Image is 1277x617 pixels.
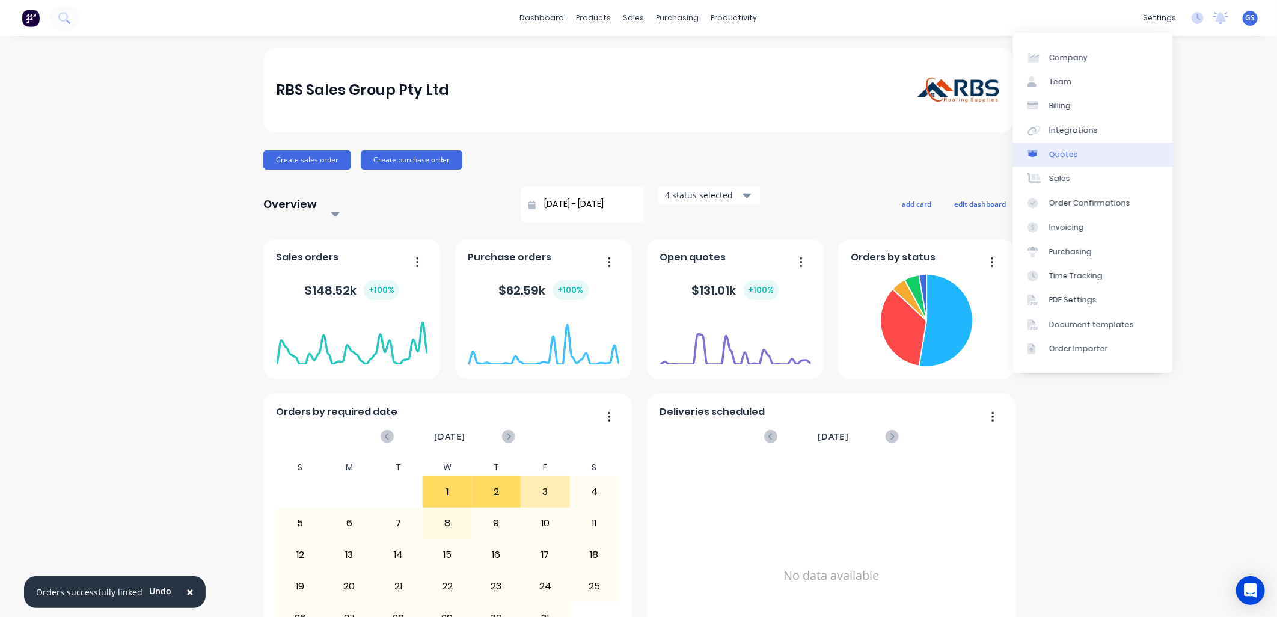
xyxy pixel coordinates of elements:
[364,280,399,300] div: + 100 %
[1137,9,1182,27] div: settings
[946,196,1014,212] button: edit dashboard
[1049,100,1071,111] div: Billing
[916,77,1000,104] img: RBS Sales Group Pty Ltd
[473,571,521,601] div: 23
[473,477,521,507] div: 2
[660,250,726,265] span: Open quotes
[744,280,779,300] div: + 100 %
[1049,247,1092,257] div: Purchasing
[521,540,569,570] div: 17
[1013,167,1172,191] a: Sales
[277,508,325,538] div: 5
[571,9,617,27] div: products
[325,540,373,570] div: 13
[1049,149,1078,160] div: Quotes
[499,280,589,300] div: $ 62.59k
[1013,45,1172,69] a: Company
[325,571,373,601] div: 20
[468,250,552,265] span: Purchase orders
[1049,295,1097,305] div: PDF Settings
[1049,198,1130,209] div: Order Confirmations
[521,508,569,538] div: 10
[651,9,705,27] div: purchasing
[1013,288,1172,312] a: PDF Settings
[472,459,521,476] div: T
[1049,52,1088,63] div: Company
[571,477,619,507] div: 4
[174,578,206,607] button: Close
[1013,239,1172,263] a: Purchasing
[521,459,570,476] div: F
[665,189,741,201] div: 4 status selected
[263,150,351,170] button: Create sales order
[1049,125,1098,136] div: Integrations
[374,459,423,476] div: T
[473,508,521,538] div: 9
[1013,215,1172,239] a: Invoicing
[142,582,178,600] button: Undo
[1013,70,1172,94] a: Team
[1049,271,1103,281] div: Time Tracking
[22,9,40,27] img: Factory
[571,540,619,570] div: 18
[1013,337,1172,361] a: Order Importer
[423,508,471,538] div: 8
[423,540,471,570] div: 15
[1236,576,1265,605] div: Open Intercom Messenger
[263,192,317,216] div: Overview
[186,583,194,600] span: ×
[1013,118,1172,143] a: Integrations
[1049,173,1070,184] div: Sales
[658,186,761,204] button: 4 status selected
[1049,222,1084,233] div: Invoicing
[1013,143,1172,167] a: Quotes
[692,280,779,300] div: $ 131.01k
[325,508,373,538] div: 6
[423,459,472,476] div: W
[1013,264,1172,288] a: Time Tracking
[304,280,399,300] div: $ 148.52k
[1049,319,1134,330] div: Document templates
[1049,343,1108,354] div: Order Importer
[277,571,325,601] div: 19
[330,201,432,214] div: Select...
[617,9,651,27] div: sales
[423,477,471,507] div: 1
[277,250,339,265] span: Sales orders
[851,250,936,265] span: Orders by status
[818,430,849,443] span: [DATE]
[571,571,619,601] div: 25
[375,540,423,570] div: 14
[277,78,450,102] div: RBS Sales Group Pty Ltd
[521,571,569,601] div: 24
[894,196,939,212] button: add card
[361,150,462,170] button: Create purchase order
[570,459,619,476] div: S
[705,9,764,27] div: productivity
[1013,94,1172,118] a: Billing
[553,280,589,300] div: + 100 %
[434,430,465,443] span: [DATE]
[473,540,521,570] div: 16
[1013,191,1172,215] a: Order Confirmations
[375,571,423,601] div: 21
[423,571,471,601] div: 22
[1013,313,1172,337] a: Document templates
[521,477,569,507] div: 3
[1246,13,1255,23] span: GS
[276,459,325,476] div: S
[325,459,374,476] div: M
[514,9,571,27] a: dashboard
[571,508,619,538] div: 11
[36,586,142,598] div: Orders successfully linked
[1049,76,1071,87] div: Team
[375,508,423,538] div: 7
[277,540,325,570] div: 12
